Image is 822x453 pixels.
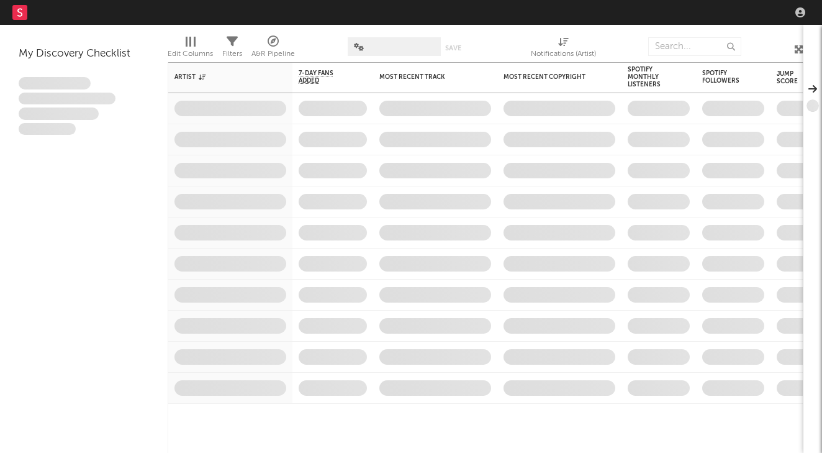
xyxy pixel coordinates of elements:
[222,31,242,67] div: Filters
[251,47,295,62] div: A&R Pipeline
[19,93,115,105] span: Integer aliquet in purus et
[222,47,242,62] div: Filters
[19,108,99,120] span: Praesent ac interdum
[19,123,76,135] span: Aliquam viverra
[531,31,596,67] div: Notifications (Artist)
[299,70,348,85] span: 7-Day Fans Added
[628,66,671,88] div: Spotify Monthly Listeners
[702,70,746,85] div: Spotify Followers
[777,70,808,85] div: Jump Score
[445,45,461,52] button: Save
[19,77,91,89] span: Lorem ipsum dolor
[251,31,295,67] div: A&R Pipeline
[174,73,268,81] div: Artist
[648,37,741,56] input: Search...
[19,47,149,62] div: My Discovery Checklist
[168,47,213,62] div: Edit Columns
[504,73,597,81] div: Most Recent Copyright
[168,31,213,67] div: Edit Columns
[531,47,596,62] div: Notifications (Artist)
[379,73,472,81] div: Most Recent Track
